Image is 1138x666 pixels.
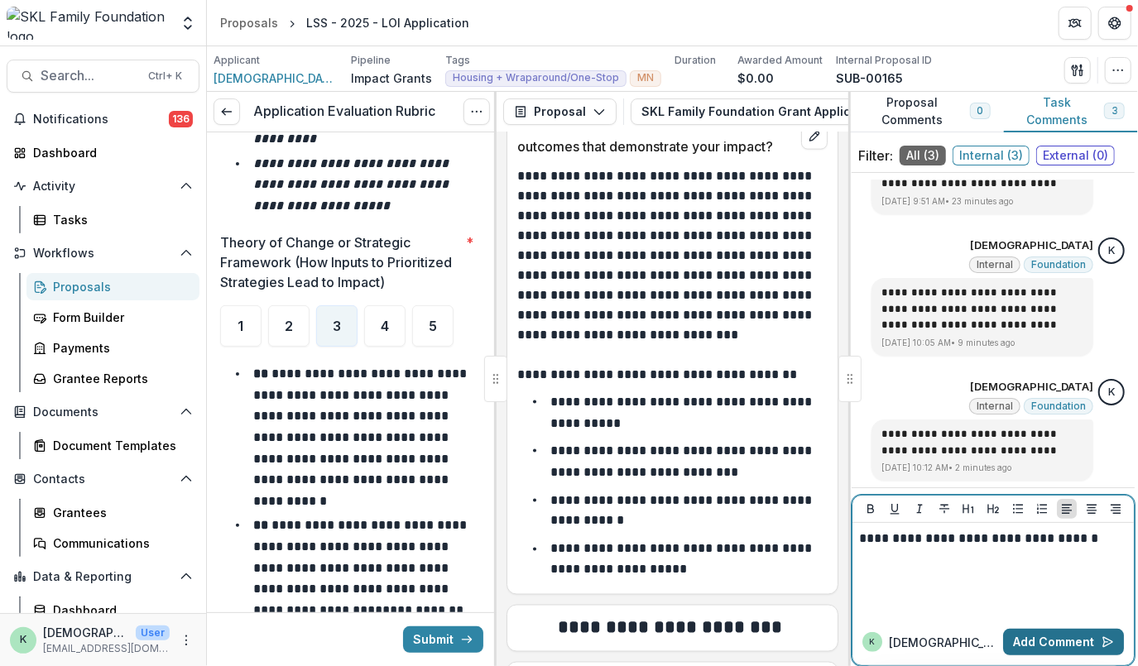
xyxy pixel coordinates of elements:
span: 2 [285,319,293,333]
span: All ( 3 ) [900,146,946,165]
span: External ( 0 ) [1036,146,1115,165]
span: 3 [333,319,341,333]
div: LSS - 2025 - LOI Application [306,14,469,31]
a: Proposals [26,273,199,300]
span: Foundation [1031,400,1086,412]
button: Get Help [1098,7,1131,40]
p: Applicant [214,53,260,68]
p: Theory of Change or Strategic Framework (How Inputs to Prioritized Strategies Lead to Impact) [220,232,459,292]
img: SKL Family Foundation logo [7,7,170,40]
a: Proposals [214,11,285,35]
a: Document Templates [26,432,199,459]
p: Pipeline [351,53,391,68]
div: Grantees [53,504,186,521]
div: Document Templates [53,437,186,454]
div: kristen [1108,246,1115,256]
button: Heading 2 [983,499,1003,519]
p: [DATE] 10:05 AM • 9 minutes ago [881,337,1083,349]
a: Form Builder [26,304,199,331]
button: Open Data & Reporting [7,563,199,590]
h3: Application Evaluation Rubric [253,103,435,119]
button: Align Right [1106,499,1126,519]
a: Grantee Reports [26,365,199,392]
a: Communications [26,529,199,557]
button: Italicize [910,499,929,519]
div: Dashboard [53,601,186,619]
div: Grantee Reports [53,370,186,387]
button: Add Comment [1003,629,1124,655]
span: Foundation [1031,259,1086,271]
span: Internal ( 3 ) [953,146,1030,165]
div: Dashboard [33,144,186,161]
div: Proposals [53,278,186,295]
span: 136 [169,111,193,127]
a: Dashboard [7,139,199,166]
div: Form Builder [53,309,186,326]
div: Tasks [53,211,186,228]
button: Proposal Comments [848,92,1004,132]
span: 3 [1112,105,1117,117]
span: Workflows [33,247,173,261]
p: [DEMOGRAPHIC_DATA] [889,634,996,651]
a: Payments [26,334,199,362]
div: kristen [20,635,26,645]
p: SUB-00165 [836,69,903,87]
button: Bullet List [1008,499,1028,519]
button: Submit [403,626,483,653]
button: More [176,630,196,650]
span: Search... [41,68,138,84]
a: Tasks [26,206,199,233]
p: [DEMOGRAPHIC_DATA] [970,237,1093,254]
span: Internal [977,259,1013,271]
button: Bold [861,499,881,519]
button: Strike [934,499,954,519]
button: Align Center [1082,499,1102,519]
button: Open Activity [7,173,199,199]
button: Heading 1 [958,499,978,519]
div: Payments [53,339,186,357]
button: Open Documents [7,399,199,425]
button: Ordered List [1032,499,1052,519]
p: [DEMOGRAPHIC_DATA] [970,379,1093,395]
span: Notifications [33,113,169,127]
span: 5 [429,319,437,333]
button: Underline [885,499,905,519]
span: Activity [33,180,173,194]
button: SKL Family Foundation Grant Application [631,98,933,125]
p: Internal Proposal ID [836,53,932,68]
div: Communications [53,534,186,552]
a: [DEMOGRAPHIC_DATA] Social Service of [US_STATE] [214,69,338,87]
p: [DATE] 10:12 AM • 2 minutes ago [881,462,1083,474]
button: Open entity switcher [176,7,199,40]
button: Task Comments [1004,92,1138,132]
p: Impact Grants [351,69,432,87]
button: Align Left [1057,499,1077,519]
p: User [136,625,170,640]
div: kristen [1108,387,1115,398]
button: edit [801,123,828,150]
button: Open Workflows [7,240,199,266]
button: Partners [1059,7,1092,40]
p: Duration [675,53,716,68]
p: Filter: [858,146,893,165]
div: Ctrl + K [145,67,185,85]
span: Internal [977,400,1013,412]
span: Data & Reporting [33,570,173,584]
button: Open Contacts [7,466,199,492]
button: Search... [7,60,199,93]
span: Documents [33,405,173,419]
button: Notifications136 [7,106,199,132]
span: MN [637,72,654,84]
div: Proposals [220,14,278,31]
a: Grantees [26,499,199,526]
span: 4 [381,319,389,333]
a: Dashboard [26,597,199,624]
span: 1 [238,319,244,333]
button: Options [463,98,490,125]
p: What are some recent achievements or outcomes that demonstrate your impact? [517,117,795,156]
p: $0.00 [737,69,774,87]
p: [DEMOGRAPHIC_DATA] [43,624,129,641]
span: Contacts [33,472,173,486]
span: 0 [977,105,983,117]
